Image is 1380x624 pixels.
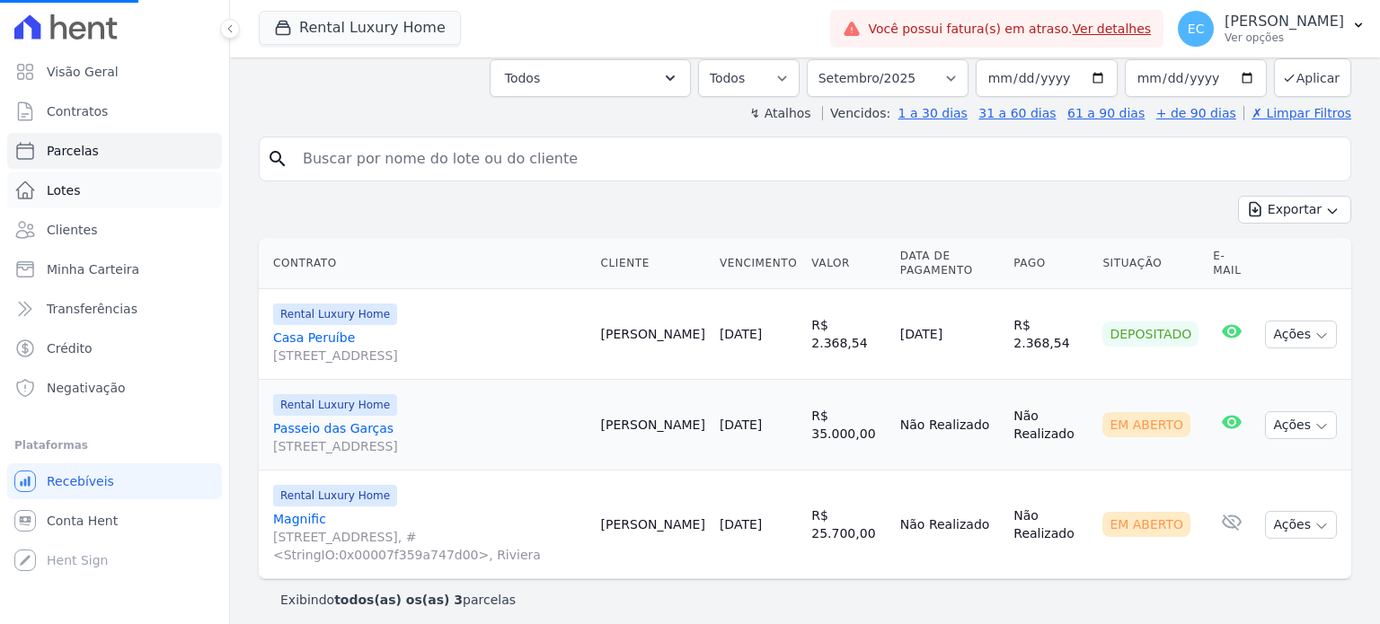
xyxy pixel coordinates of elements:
td: [DATE] [893,289,1006,380]
span: Conta Hent [47,512,118,530]
a: Parcelas [7,133,222,169]
span: [STREET_ADDRESS] [273,347,587,365]
th: Valor [804,238,893,289]
a: Minha Carteira [7,251,222,287]
a: ✗ Limpar Filtros [1243,106,1351,120]
a: Conta Hent [7,503,222,539]
th: Data de Pagamento [893,238,1006,289]
button: Ações [1265,321,1337,348]
a: Casa Peruíbe[STREET_ADDRESS] [273,329,587,365]
span: Contratos [47,102,108,120]
span: Clientes [47,221,97,239]
th: E-mail [1206,238,1258,289]
span: [STREET_ADDRESS] [273,437,587,455]
button: Aplicar [1274,58,1351,97]
td: R$ 2.368,54 [804,289,893,380]
td: [PERSON_NAME] [594,470,712,579]
th: Cliente [594,238,712,289]
th: Situação [1095,238,1206,289]
a: [DATE] [720,517,762,532]
span: Transferências [47,300,137,318]
td: Não Realizado [893,470,1006,579]
td: Não Realizado [893,380,1006,470]
th: Contrato [259,238,594,289]
button: Todos [490,59,691,97]
td: Não Realizado [1006,380,1095,470]
a: [DATE] [720,417,762,432]
a: Negativação [7,370,222,406]
span: [STREET_ADDRESS], #<StringIO:0x00007f359a747d00>, Riviera [273,528,587,564]
button: Exportar [1238,196,1351,224]
div: Plataformas [14,435,215,456]
p: Ver opções [1225,31,1344,45]
a: Clientes [7,212,222,248]
div: Em Aberto [1102,512,1190,537]
a: Transferências [7,291,222,327]
span: Rental Luxury Home [273,303,397,325]
a: 61 a 90 dias [1067,106,1145,120]
button: Ações [1265,411,1337,439]
span: Rental Luxury Home [273,485,397,506]
a: Ver detalhes [1073,22,1152,36]
input: Buscar por nome do lote ou do cliente [292,141,1343,177]
i: search [267,148,288,170]
span: Rental Luxury Home [273,394,397,416]
td: R$ 2.368,54 [1006,289,1095,380]
button: EC [PERSON_NAME] Ver opções [1163,4,1380,54]
div: Depositado [1102,321,1199,347]
td: [PERSON_NAME] [594,380,712,470]
a: Contratos [7,93,222,129]
td: R$ 25.700,00 [804,470,893,579]
th: Vencimento [712,238,804,289]
b: todos(as) os(as) 3 [334,593,463,607]
div: Em Aberto [1102,412,1190,437]
span: Todos [505,67,540,89]
span: Crédito [47,339,93,357]
a: Passeio das Garças[STREET_ADDRESS] [273,419,587,455]
a: Crédito [7,330,222,366]
a: 31 a 60 dias [978,106,1056,120]
p: [PERSON_NAME] [1225,13,1344,31]
span: Visão Geral [47,63,119,81]
th: Pago [1006,238,1095,289]
td: Não Realizado [1006,470,1095,579]
span: EC [1188,22,1205,35]
label: ↯ Atalhos [749,106,810,120]
span: Recebíveis [47,472,114,490]
a: Lotes [7,172,222,208]
a: Recebíveis [7,463,222,499]
a: [DATE] [720,327,762,341]
span: Você possui fatura(s) em atraso. [868,20,1151,39]
a: 1 a 30 dias [898,106,968,120]
td: [PERSON_NAME] [594,289,712,380]
span: Parcelas [47,142,99,160]
p: Exibindo parcelas [280,591,516,609]
span: Negativação [47,379,126,397]
button: Rental Luxury Home [259,11,461,45]
button: Ações [1265,511,1337,539]
a: Visão Geral [7,54,222,90]
span: Minha Carteira [47,260,139,278]
a: + de 90 dias [1156,106,1236,120]
label: Vencidos: [822,106,890,120]
a: Magnific[STREET_ADDRESS], #<StringIO:0x00007f359a747d00>, Riviera [273,510,587,564]
td: R$ 35.000,00 [804,380,893,470]
span: Lotes [47,181,81,199]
